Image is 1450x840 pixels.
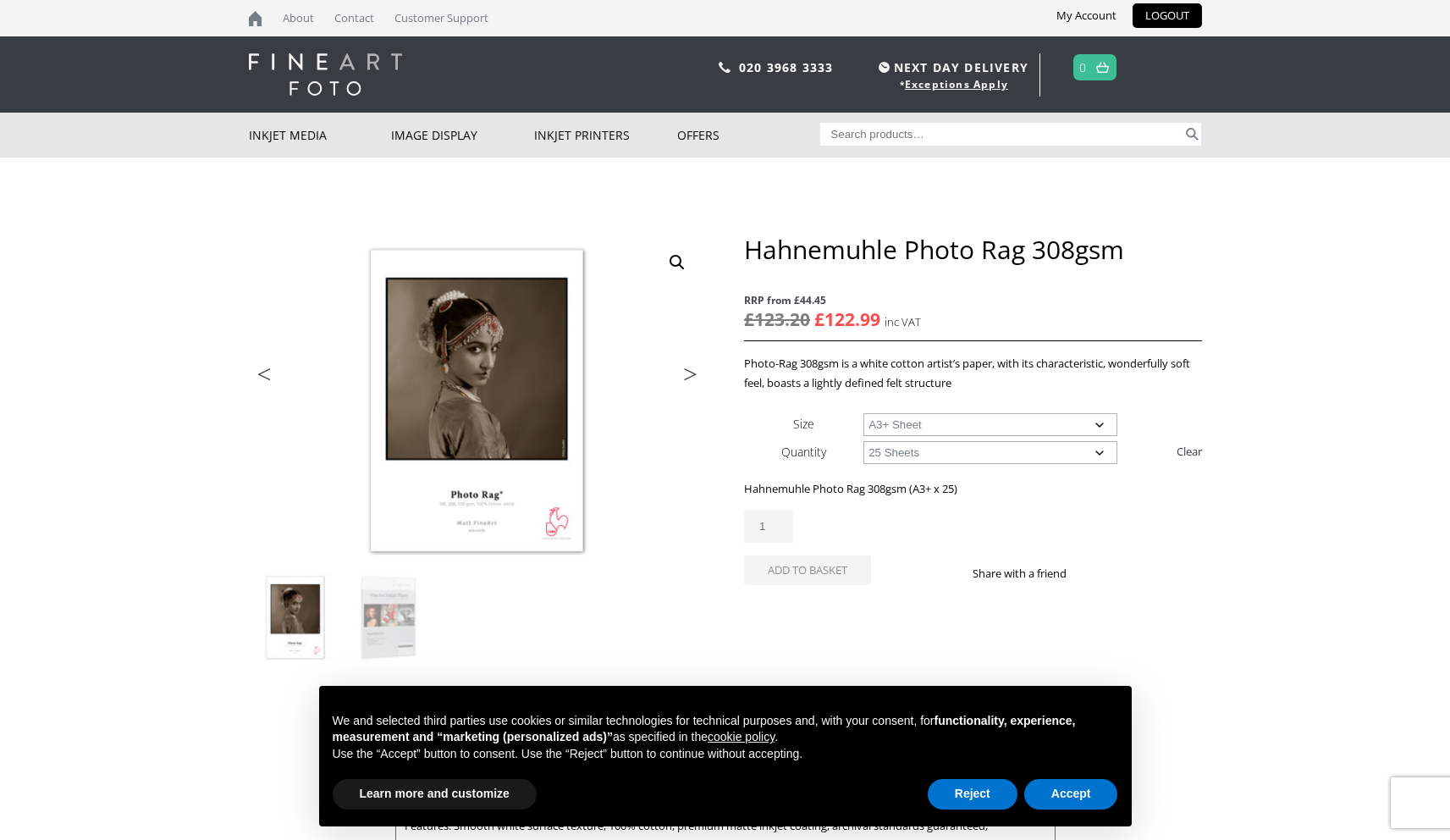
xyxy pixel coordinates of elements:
[928,779,1017,810] button: Reject
[249,113,392,157] a: Inkjet Media
[744,354,1201,393] p: Photo-Rag 308gsm is a white cotton artist’s paper, with its characteristic, wonderfully soft feel...
[333,714,1076,744] strong: functionality, experience, measurement and “marketing (personalized ads)”
[781,444,826,460] label: Quantity
[973,564,1087,583] p: Share with a friend
[333,746,1118,763] p: Use the “Accept” button to consent. Use the “Reject” button to continue without accepting.
[905,77,1008,91] a: Exceptions Apply
[534,113,677,157] a: Inkjet Printers
[333,779,537,810] button: Learn more and customize
[306,672,1145,840] div: Notice
[1133,3,1202,28] a: LOGOUT
[744,307,810,331] bdi: 123.20
[249,234,706,572] img: Hahnemuhle Photo Rag 308gsm
[391,113,534,157] a: Image Display
[1107,566,1121,580] img: twitter sharing button
[814,307,824,331] span: £
[874,58,1028,77] span: NEXT DAY DELIVERY
[1024,779,1118,810] button: Accept
[249,53,402,96] img: logo-white.svg
[677,113,820,157] a: Offers
[343,572,434,664] img: Hahnemuhle Photo Rag 308gsm - Image 2
[719,62,731,73] img: phone.svg
[739,59,834,75] a: 020 3968 3333
[1087,566,1100,580] img: facebook sharing button
[814,307,880,331] bdi: 122.99
[744,307,754,331] span: £
[879,62,890,73] img: time.svg
[1044,3,1129,28] a: My Account
[1096,62,1109,73] img: basket.svg
[820,123,1183,146] input: Search products…
[744,479,1201,499] p: Hahnemuhle Photo Rag 308gsm (A3+ x 25)
[1183,123,1202,146] button: Search
[1127,566,1141,580] img: email sharing button
[744,510,793,543] input: Product quantity
[1079,55,1087,80] a: 0
[744,555,871,585] button: Add to basket
[744,290,1201,310] span: RRP from £44.45
[662,247,692,278] a: View full-screen image gallery
[708,730,775,743] a: cookie policy
[250,572,341,664] img: Hahnemuhle Photo Rag 308gsm
[333,713,1118,746] p: We and selected third parties use cookies or similar technologies for technical purposes and, wit...
[1177,438,1202,465] a: Clear options
[744,234,1201,265] h1: Hahnemuhle Photo Rag 308gsm
[793,416,814,432] label: Size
